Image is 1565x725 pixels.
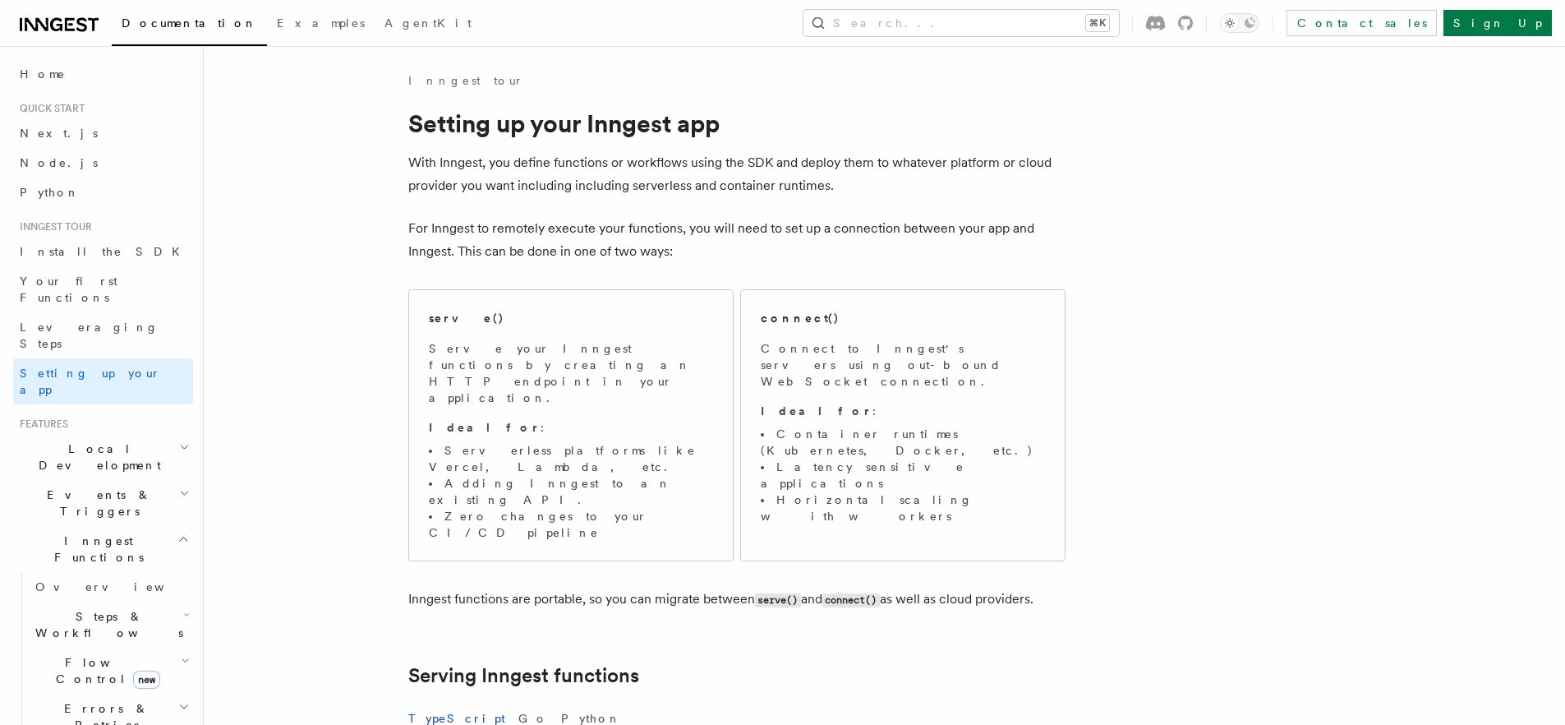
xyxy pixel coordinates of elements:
span: Documentation [122,16,257,30]
span: Next.js [20,127,98,140]
a: AgentKit [375,5,481,44]
p: : [761,403,1045,419]
span: Features [13,418,68,431]
a: Setting up your app [13,358,193,404]
span: Leveraging Steps [20,321,159,350]
p: : [429,419,713,436]
span: Events & Triggers [13,487,179,520]
span: Your first Functions [20,275,117,304]
h2: connect() [761,310,840,326]
span: Setting up your app [20,367,161,396]
a: Your first Functions [13,266,193,312]
code: serve() [755,593,801,607]
a: Node.js [13,148,193,178]
strong: Ideal for [761,404,872,418]
button: Steps & Workflows [29,602,193,648]
li: Serverless platforms like Vercel, Lambda, etc. [429,442,713,475]
a: Sign Up [1443,10,1552,36]
button: Search...⌘K [803,10,1119,36]
a: Python [13,178,193,207]
span: Inngest tour [13,220,92,233]
span: Quick start [13,102,85,115]
span: AgentKit [384,16,472,30]
li: Latency sensitive applications [761,459,1045,492]
a: Install the SDK [13,237,193,266]
button: Inngest Functions [13,526,193,572]
button: Flow Controlnew [29,648,193,694]
h1: Setting up your Inngest app [408,109,1066,138]
span: Install the SDK [20,245,190,258]
span: Home [20,66,66,82]
p: Inngest functions are portable, so you can migrate between and as well as cloud providers. [408,588,1066,612]
h2: serve() [429,310,504,326]
span: Flow Control [29,654,181,687]
button: Events & Triggers [13,480,193,526]
a: Serving Inngest functions [408,664,639,687]
span: Node.js [20,156,98,169]
a: Next.js [13,118,193,148]
span: Steps & Workflows [29,608,183,641]
a: Contact sales [1287,10,1437,36]
li: Zero changes to your CI/CD pipeline [429,508,713,541]
span: Overview [35,580,205,593]
li: Horizontal scaling with workers [761,492,1045,524]
li: Container runtimes (Kubernetes, Docker, etc.) [761,426,1045,459]
a: Leveraging Steps [13,312,193,358]
kbd: ⌘K [1086,15,1109,31]
span: Python [20,186,80,199]
p: For Inngest to remotely execute your functions, you will need to set up a connection between your... [408,217,1066,263]
a: serve()Serve your Inngest functions by creating an HTTP endpoint in your application.Ideal for:Se... [408,289,734,561]
button: Toggle dark mode [1220,13,1259,33]
p: Serve your Inngest functions by creating an HTTP endpoint in your application. [429,340,713,406]
li: Adding Inngest to an existing API. [429,475,713,508]
a: Documentation [112,5,267,46]
button: Local Development [13,434,193,480]
a: Home [13,59,193,89]
span: Local Development [13,441,179,473]
strong: Ideal for [429,421,541,434]
p: Connect to Inngest's servers using out-bound WebSocket connection. [761,340,1045,390]
a: Overview [29,572,193,602]
span: new [133,671,160,689]
span: Inngest Functions [13,533,177,566]
p: With Inngest, you define functions or workflows using the SDK and deploy them to whatever platfor... [408,151,1066,197]
a: Inngest tour [408,72,523,89]
span: Examples [277,16,365,30]
a: Examples [267,5,375,44]
code: connect() [822,593,880,607]
a: connect()Connect to Inngest's servers using out-bound WebSocket connection.Ideal for:Container ru... [740,289,1066,561]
